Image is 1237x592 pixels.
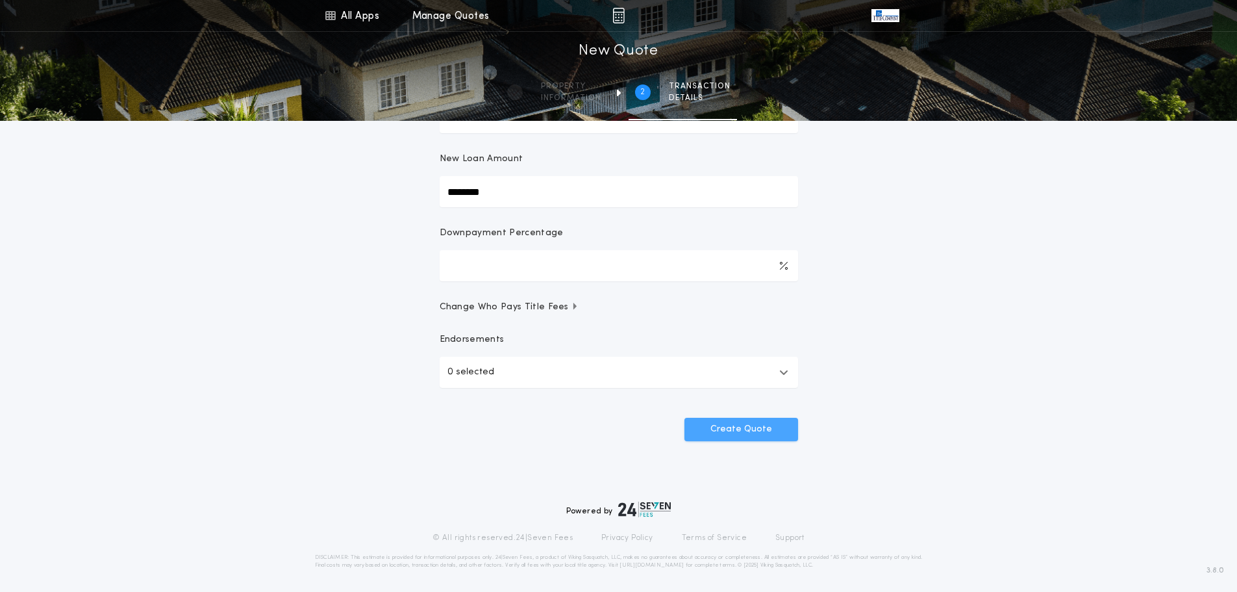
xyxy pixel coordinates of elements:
[619,563,684,568] a: [URL][DOMAIN_NAME]
[541,93,601,103] span: information
[440,227,564,240] p: Downpayment Percentage
[1206,565,1224,576] span: 3.8.0
[640,87,645,97] h2: 2
[669,81,731,92] span: Transaction
[566,502,671,517] div: Powered by
[541,81,601,92] span: Property
[440,301,798,314] button: Change Who Pays Title Fees
[669,93,731,103] span: details
[775,533,805,543] a: Support
[684,418,798,441] button: Create Quote
[682,533,747,543] a: Terms of Service
[440,176,798,207] input: New Loan Amount
[440,250,798,281] input: Downpayment Percentage
[601,533,653,543] a: Privacy Policy
[612,8,625,23] img: img
[447,365,494,380] p: 0 selected
[440,357,798,388] button: 0 selected
[315,554,923,569] p: DISCLAIMER: This estimate is provided for informational purposes only. 24|Seven Fees, a product o...
[579,41,658,62] h1: New Quote
[440,153,523,166] p: New Loan Amount
[440,301,579,314] span: Change Who Pays Title Fees
[871,9,899,22] img: vs-icon
[440,333,798,346] p: Endorsements
[618,502,671,517] img: logo
[432,533,573,543] p: © All rights reserved. 24|Seven Fees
